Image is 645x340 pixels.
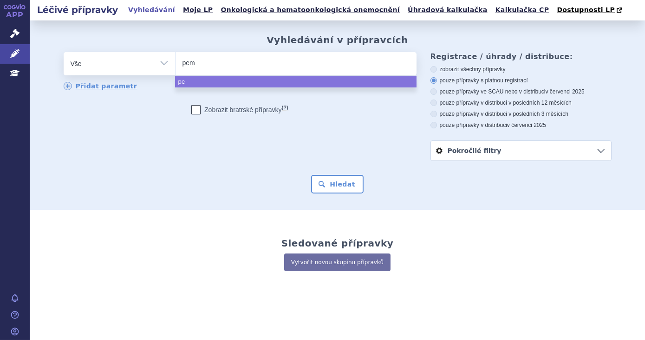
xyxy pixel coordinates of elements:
[175,76,416,87] li: pe
[431,141,611,160] a: Pokročilé filtry
[267,34,408,46] h2: Vyhledávání v přípravcích
[546,88,585,95] span: v červenci 2025
[430,99,612,107] label: pouze přípravky v distribuci v posledních 12 měsících
[311,175,364,193] button: Hledat
[180,4,215,16] a: Moje LP
[405,4,490,16] a: Úhradová kalkulačka
[430,110,612,118] label: pouze přípravky v distribuci v posledních 3 měsících
[554,4,627,17] a: Dostupnosti LP
[30,3,125,16] h2: Léčivé přípravky
[218,4,403,16] a: Onkologická a hematoonkologická onemocnění
[430,88,612,95] label: pouze přípravky ve SCAU nebo v distribuci
[284,253,391,271] a: Vytvořit novou skupinu přípravků
[557,6,615,13] span: Dostupnosti LP
[430,77,612,84] label: pouze přípravky s platnou registrací
[430,121,612,129] label: pouze přípravky v distribuci
[430,52,612,61] h3: Registrace / úhrady / distribuce:
[282,105,288,111] abbr: (?)
[493,4,552,16] a: Kalkulačka CP
[191,105,288,114] label: Zobrazit bratrské přípravky
[64,82,137,90] a: Přidat parametr
[281,238,394,249] h2: Sledované přípravky
[507,122,546,128] span: v červenci 2025
[125,4,178,16] a: Vyhledávání
[430,66,612,73] label: zobrazit všechny přípravky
